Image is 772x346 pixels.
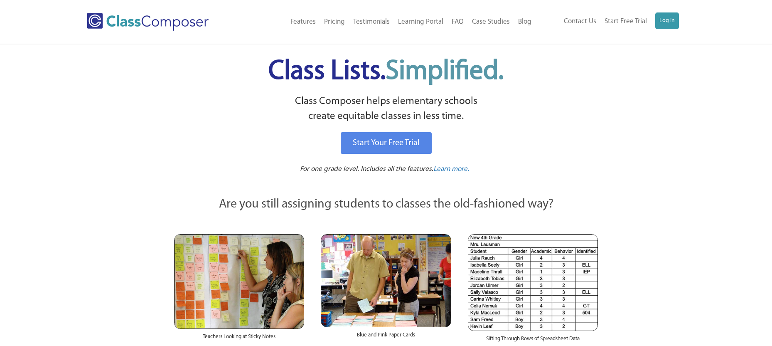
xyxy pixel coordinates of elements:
img: Teachers Looking at Sticky Notes [174,234,304,329]
img: Class Composer [87,13,209,31]
p: Are you still assigning students to classes the old-fashioned way? [174,195,598,214]
p: Class Composer helps elementary schools create equitable classes in less time. [173,94,599,124]
span: For one grade level. Includes all the features. [300,166,433,173]
a: Learn more. [433,164,469,175]
a: Blog [514,13,536,31]
a: Features [286,13,320,31]
a: Start Your Free Trial [341,132,432,154]
a: Learning Portal [394,13,447,31]
span: Learn more. [433,166,469,173]
img: Spreadsheets [468,234,598,331]
a: Pricing [320,13,349,31]
nav: Header Menu [243,13,536,31]
img: Blue and Pink Paper Cards [321,234,451,327]
a: Start Free Trial [600,12,651,31]
span: Start Your Free Trial [353,139,420,147]
nav: Header Menu [536,12,679,31]
span: Simplified. [386,58,504,85]
a: FAQ [447,13,468,31]
a: Testimonials [349,13,394,31]
a: Log In [655,12,679,29]
a: Case Studies [468,13,514,31]
span: Class Lists. [268,58,504,85]
a: Contact Us [560,12,600,31]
